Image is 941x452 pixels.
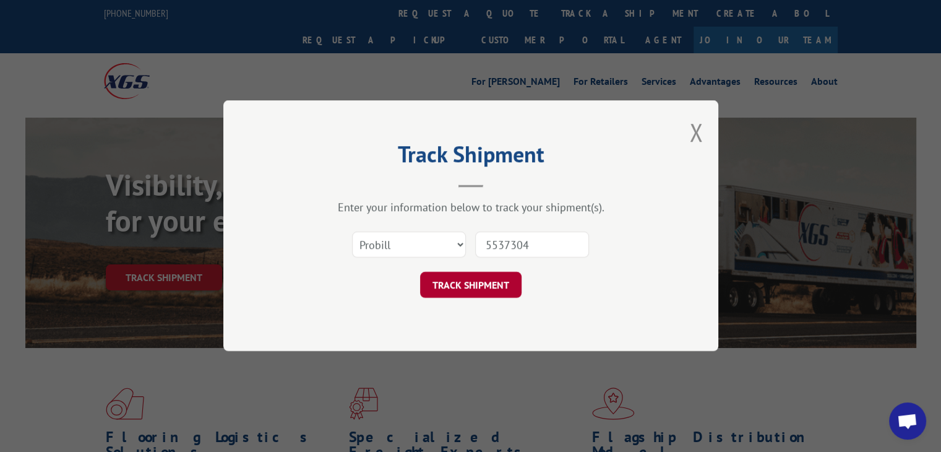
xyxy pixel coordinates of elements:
button: Close modal [689,116,703,149]
div: Enter your information below to track your shipment(s). [285,201,656,215]
input: Number(s) [475,232,589,258]
a: Open chat [889,402,926,440]
h2: Track Shipment [285,146,656,169]
button: TRACK SHIPMENT [420,272,522,298]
